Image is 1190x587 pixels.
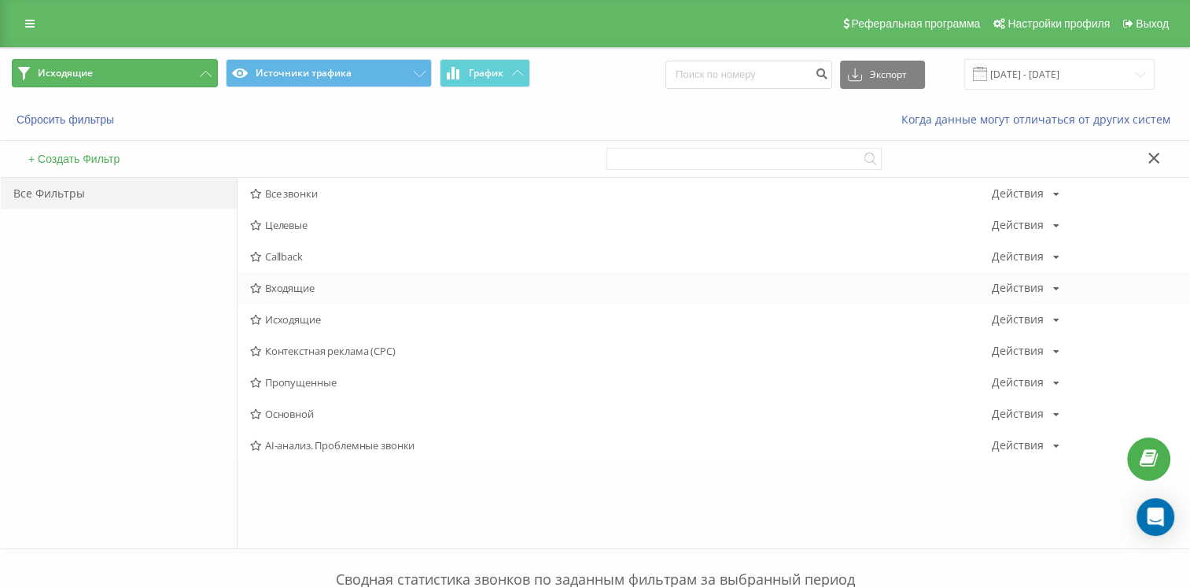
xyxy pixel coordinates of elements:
[250,408,991,419] span: Основной
[991,282,1043,293] div: Действия
[250,440,991,451] span: AI-анализ. Проблемные звонки
[991,188,1043,199] div: Действия
[1136,17,1169,30] span: Выход
[991,440,1043,451] div: Действия
[665,61,832,89] input: Поиск по номеру
[901,112,1178,127] a: Когда данные могут отличаться от других систем
[991,251,1043,262] div: Действия
[250,314,991,325] span: Исходящие
[250,220,991,231] span: Целевые
[840,61,925,89] button: Экспорт
[1008,17,1110,30] span: Настройки профиля
[991,345,1043,356] div: Действия
[250,282,991,293] span: Входящие
[1137,498,1174,536] div: Open Intercom Messenger
[991,377,1043,388] div: Действия
[226,59,432,87] button: Источники трафика
[851,17,980,30] span: Реферальная программа
[440,59,530,87] button: График
[250,251,991,262] span: Callback
[12,59,218,87] button: Исходящие
[250,377,991,388] span: Пропущенные
[250,188,991,199] span: Все звонки
[38,67,93,79] span: Исходящие
[991,408,1043,419] div: Действия
[1,178,237,209] div: Все Фильтры
[469,68,503,79] span: График
[24,152,124,166] button: + Создать Фильтр
[991,220,1043,231] div: Действия
[12,113,122,127] button: Сбросить фильтры
[1143,151,1166,168] button: Закрыть
[991,314,1043,325] div: Действия
[250,345,991,356] span: Контекстная реклама (CPC)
